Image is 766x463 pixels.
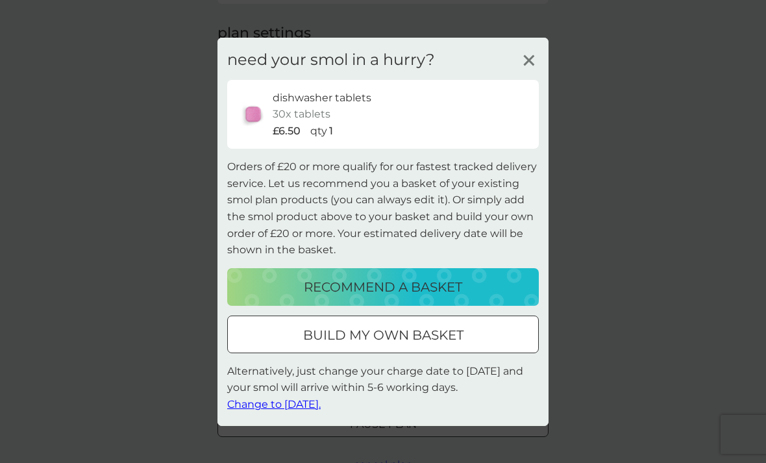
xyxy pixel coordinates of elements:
p: £6.50 [273,123,301,140]
p: Orders of £20 or more qualify for our fastest tracked delivery service. Let us recommend you a ba... [227,158,539,258]
h3: need your smol in a hurry? [227,50,435,69]
p: 30x tablets [273,106,330,123]
p: 1 [329,123,333,140]
p: dishwasher tablets [273,89,371,106]
p: qty [310,123,327,140]
p: build my own basket [303,325,463,345]
button: recommend a basket [227,268,539,306]
button: build my own basket [227,316,539,353]
button: Change to [DATE]. [227,396,321,413]
p: recommend a basket [304,277,462,297]
p: Alternatively, just change your charge date to [DATE] and your smol will arrive within 5-6 workin... [227,363,539,413]
span: Change to [DATE]. [227,398,321,410]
